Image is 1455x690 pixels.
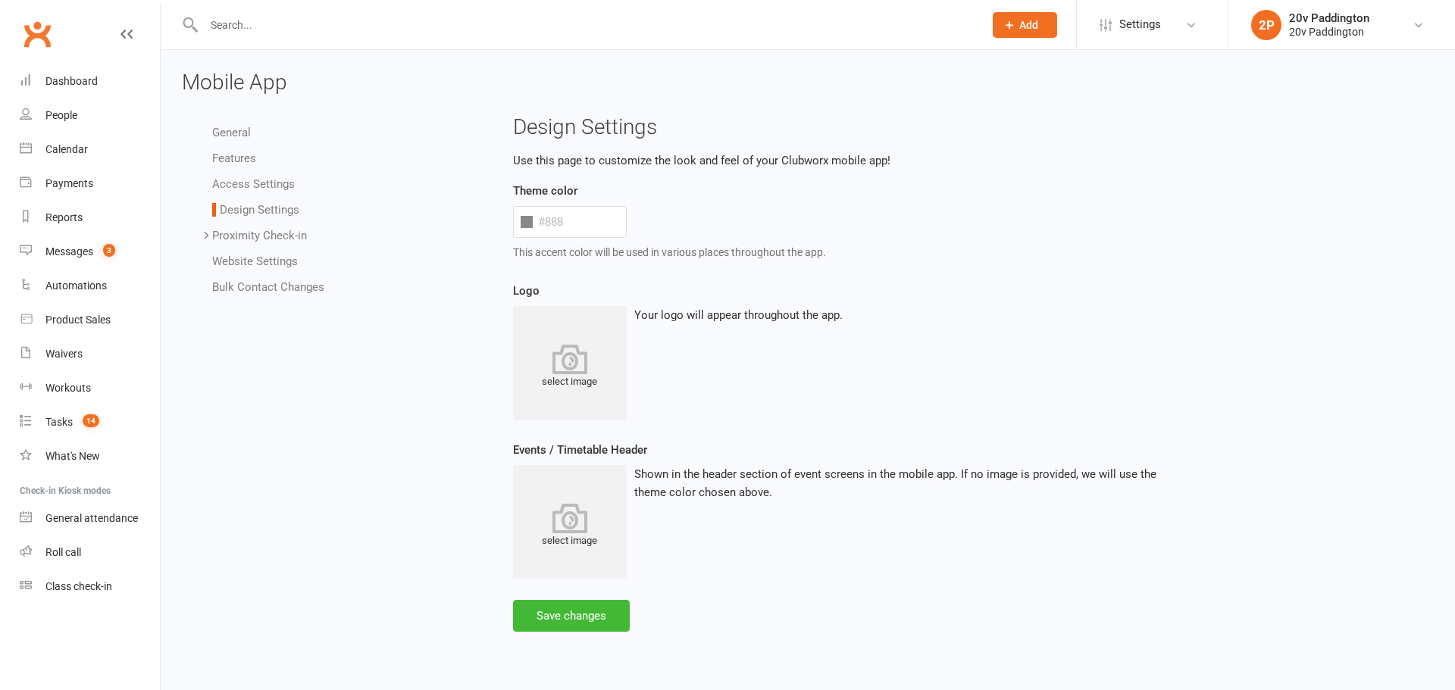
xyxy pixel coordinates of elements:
a: Reports [20,201,160,235]
a: What's New [20,439,160,473]
div: Roll call [45,546,81,558]
a: Dashboard [20,64,160,98]
a: Waivers [20,337,160,371]
div: Tasks [45,416,73,428]
div: Messages [45,245,93,258]
a: Bulk Contact Changes [212,280,324,294]
a: Product Sales [20,303,160,337]
div: Reports [45,211,83,223]
div: 20v Paddington [1289,11,1369,25]
p: Use this page to customize the look and feel of your Clubworx mobile app! [513,151,1422,170]
a: People [20,98,160,133]
div: General attendance [45,512,138,524]
a: General [212,126,251,139]
div: Dashboard [45,75,98,87]
a: Design Settings [212,203,299,217]
div: People [45,109,77,121]
div: Calendar [45,143,88,155]
div: Payments [45,177,93,189]
a: Roll call [20,535,160,570]
div: 20v Paddington [1289,25,1369,39]
label: Logo [513,282,540,300]
div: Waivers [45,348,83,360]
a: General attendance kiosk mode [20,501,160,535]
label: Events / Timetable Header [513,441,647,459]
span: Settings [1119,8,1161,42]
a: Payments [20,167,160,201]
div: Automations [45,279,107,292]
div: 2P [1251,10,1281,40]
label: Theme color [513,182,577,200]
input: Search... [199,14,973,36]
input: #888 [513,206,627,238]
h3: Mobile App [182,71,1434,95]
span: 3 [103,244,115,257]
a: Calendar [20,133,160,167]
a: Clubworx [18,15,56,53]
a: Messages 3 [20,235,160,269]
div: select image [513,503,627,549]
a: Class kiosk mode [20,570,160,604]
a: Automations [20,269,160,303]
div: Your logo will appear throughout the app. [634,306,843,324]
button: Save changes [513,600,630,632]
button: Add [993,12,1057,38]
a: Tasks 14 [20,405,160,439]
div: select image [513,344,627,390]
div: Shown in the header section of event screens in the mobile app. If no image is provided, we will ... [634,465,1189,501]
div: Workouts [45,382,91,394]
div: Class check-in [45,580,112,592]
a: Access Settings [212,177,295,191]
div: Product Sales [45,314,111,326]
a: Workouts [20,371,160,405]
span: Add [1019,19,1038,31]
a: Proximity Check-in [212,229,307,242]
div: What's New [45,450,100,462]
a: Features [212,151,256,165]
a: Website Settings [212,254,298,268]
span: 14 [83,414,99,427]
h3: Design Settings [513,116,1422,139]
div: This accent color will be used in various places throughout the app. [513,244,1189,261]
